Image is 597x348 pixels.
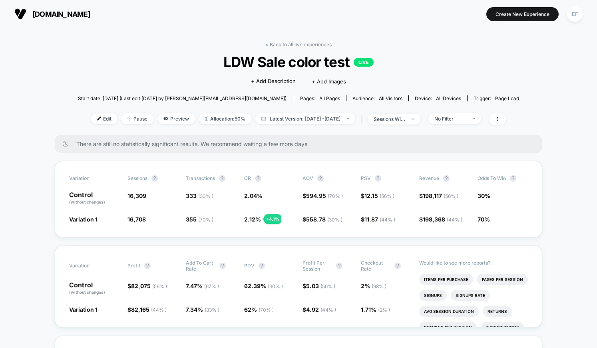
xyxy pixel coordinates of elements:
[244,192,263,199] span: 2.04 %
[364,192,394,199] span: 12.15
[394,263,401,269] button: ?
[306,216,342,223] span: 558.78
[259,263,265,269] button: ?
[186,260,215,272] span: Add To Cart Rate
[361,216,395,223] span: $
[186,216,213,223] span: 355
[317,175,324,182] button: ?
[302,192,343,199] span: $
[205,117,208,121] img: rebalance
[361,283,386,289] span: 2 %
[380,217,395,223] span: ( 44 % )
[361,260,390,272] span: Checkout Rate
[32,10,90,18] span: [DOMAIN_NAME]
[320,283,335,289] span: ( 56 % )
[436,95,461,101] span: all devices
[483,306,512,317] li: Returns
[419,192,458,199] span: $
[219,263,226,269] button: ?
[198,217,213,223] span: ( 70 % )
[361,306,390,313] span: 1.71 %
[412,118,414,120] img: end
[510,175,516,182] button: ?
[379,95,402,101] span: All Visitors
[478,216,490,223] span: 70%
[251,77,296,85] span: + Add Description
[199,113,251,124] span: Allocation: 50%
[204,283,219,289] span: ( 67 % )
[495,95,519,101] span: Page Load
[474,95,519,101] div: Trigger:
[352,95,402,101] div: Audience:
[419,216,462,223] span: $
[78,95,287,101] span: Start date: [DATE] (Last edit [DATE] by [PERSON_NAME][EMAIL_ADDRESS][DOMAIN_NAME])
[302,175,313,181] span: AOV
[478,175,521,182] span: Odds to Win
[264,214,281,224] div: + 4.1 %
[447,217,462,223] span: ( 44 % )
[408,95,467,101] span: Device:
[567,6,583,22] div: EF
[328,193,343,199] span: ( 70 % )
[336,263,342,269] button: ?
[486,7,559,21] button: Create New Experience
[259,307,274,313] span: ( 70 % )
[372,283,386,289] span: ( 98 % )
[359,113,368,125] span: |
[354,58,374,67] p: LIVE
[320,307,336,313] span: ( 44 % )
[302,306,336,313] span: $
[186,306,219,313] span: 7.34 %
[419,290,447,301] li: Signups
[419,274,473,285] li: Items Per Purchase
[302,216,342,223] span: $
[378,307,390,313] span: ( 2 % )
[306,192,343,199] span: 594.95
[302,260,332,272] span: Profit Per Session
[346,118,349,119] img: end
[265,42,332,47] a: < Back to all live experiences
[261,117,266,121] img: calendar
[255,113,355,124] span: Latest Version: [DATE] - [DATE]
[12,8,93,20] button: [DOMAIN_NAME]
[186,192,213,199] span: 333
[361,192,394,199] span: $
[477,274,528,285] li: Pages Per Session
[364,216,395,223] span: 11.87
[244,216,261,223] span: 2.12 %
[306,283,335,289] span: 5.03
[302,283,335,289] span: $
[423,216,462,223] span: 198,368
[419,322,477,333] li: Returns Per Session
[419,260,528,266] p: Would like to see more reports?
[14,8,26,20] img: Visually logo
[472,118,475,119] img: end
[434,116,466,122] div: No Filter
[244,283,283,289] span: 62.39 %
[100,53,497,70] span: LDW Sale color test
[374,116,406,122] div: sessions with impression
[361,175,371,181] span: PSV
[312,78,346,85] span: + Add Images
[327,217,342,223] span: ( 30 % )
[186,175,215,181] span: Transactions
[198,193,213,199] span: ( 30 % )
[306,306,336,313] span: 4.92
[478,192,490,199] span: 30%
[319,95,340,101] span: all pages
[451,290,490,301] li: Signups Rate
[419,306,479,317] li: Avg Session Duration
[300,95,340,101] div: Pages:
[419,175,439,181] span: Revenue
[76,140,526,147] span: There are still no statistically significant results. We recommend waiting a few more days
[380,193,394,199] span: ( 56 % )
[186,283,219,289] span: 7.47 %
[375,175,381,182] button: ?
[423,192,458,199] span: 198,117
[219,175,225,182] button: ?
[244,306,274,313] span: 62 %
[481,322,524,333] li: Subscriptions
[565,6,585,22] button: EF
[244,175,251,181] span: CR
[244,263,255,269] span: PDV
